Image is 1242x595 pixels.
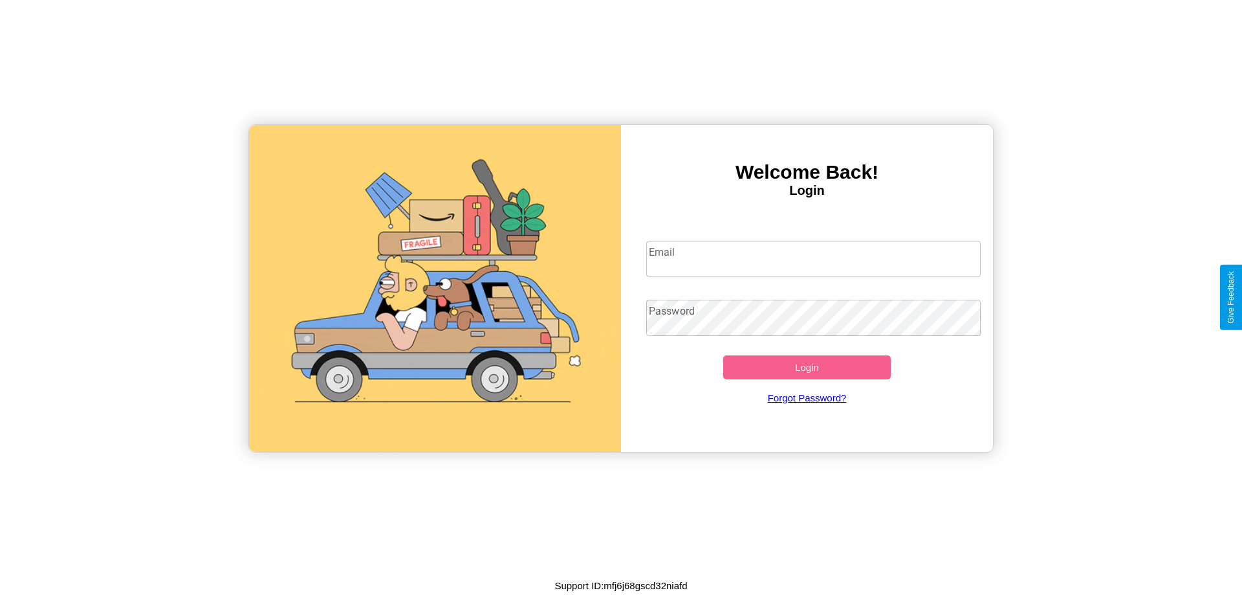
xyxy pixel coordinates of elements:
[621,161,993,183] h3: Welcome Back!
[621,183,993,198] h4: Login
[640,379,975,416] a: Forgot Password?
[554,577,687,594] p: Support ID: mfj6j68gscd32niafd
[723,355,891,379] button: Login
[1226,271,1236,324] div: Give Feedback
[249,125,621,452] img: gif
